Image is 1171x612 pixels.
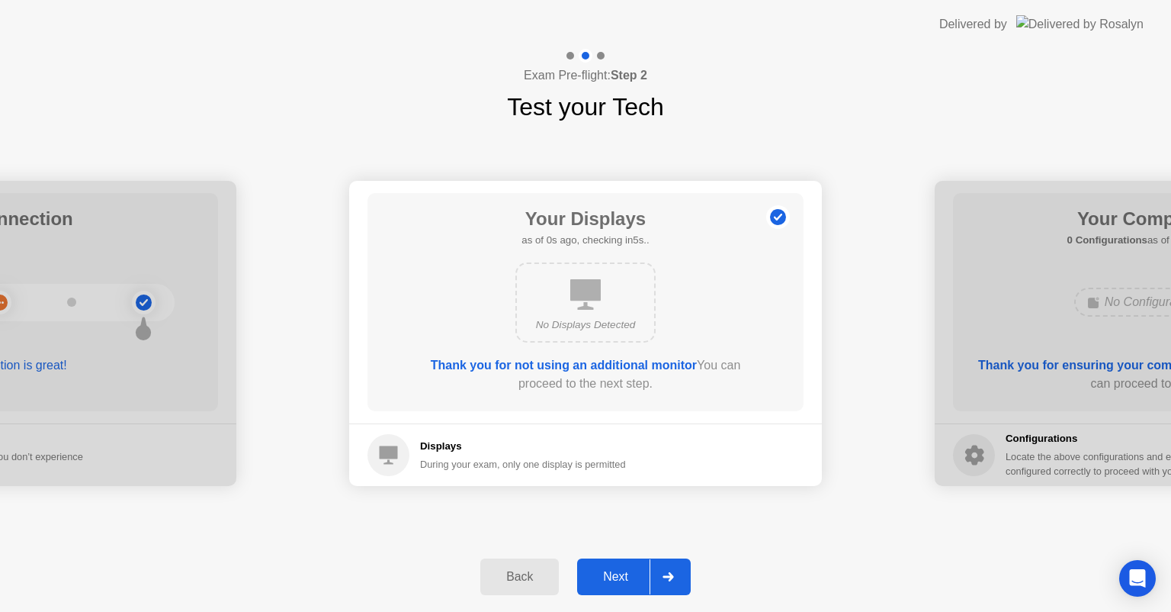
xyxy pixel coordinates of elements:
button: Back [480,559,559,595]
div: Next [582,570,650,584]
div: During your exam, only one display is permitted [420,457,626,472]
h1: Your Displays [521,205,649,233]
b: Step 2 [611,69,647,82]
div: Delivered by [939,15,1007,34]
b: Thank you for not using an additional monitor [431,359,697,372]
h5: Displays [420,439,626,454]
div: Back [485,570,554,584]
div: You can proceed to the next step. [411,356,760,393]
img: Delivered by Rosalyn [1016,15,1144,33]
h4: Exam Pre-flight: [524,66,647,85]
div: No Displays Detected [529,317,642,333]
div: Open Intercom Messenger [1119,560,1156,597]
button: Next [577,559,691,595]
h1: Test your Tech [507,89,664,125]
h5: as of 0s ago, checking in5s.. [521,233,649,248]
